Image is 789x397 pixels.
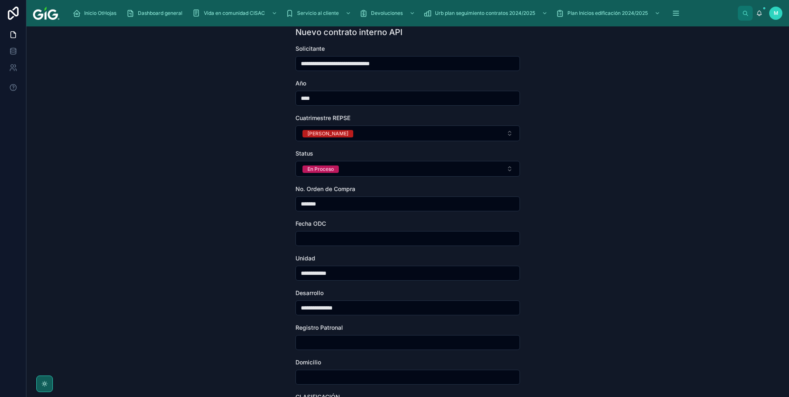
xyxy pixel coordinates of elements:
[295,26,402,38] h1: Nuevo contrato interno API
[295,185,355,192] span: No. Orden de Compra
[138,10,182,17] span: Dashboard general
[295,289,324,296] span: Desarrollo
[66,4,738,22] div: scrollable content
[307,165,334,173] div: En Proceso
[124,6,188,21] a: Dashboard general
[204,10,265,17] span: Vida en comunidad CISAC
[70,6,122,21] a: Inicio OtHojas
[283,6,355,21] a: Servicio al cliente
[295,324,343,331] span: Registro Patronal
[295,80,306,87] span: Año
[774,10,778,17] span: M
[295,220,326,227] span: Fecha ODC
[33,7,59,20] img: App logo
[295,161,520,177] button: Select Button
[421,6,552,21] a: Urb plan seguimiento contratos 2024/2025
[295,359,321,366] span: Domicilio
[295,255,315,262] span: Unidad
[371,10,403,17] span: Devoluciones
[435,10,535,17] span: Urb plan seguimiento contratos 2024/2025
[357,6,419,21] a: Devoluciones
[553,6,664,21] a: Plan Inicios edificación 2024/2025
[295,125,520,141] button: Select Button
[307,130,348,137] div: [PERSON_NAME]
[295,45,325,52] span: Solicitante
[295,114,350,121] span: Cuatrimestre REPSE
[295,150,313,157] span: Status
[84,10,116,17] span: Inicio OtHojas
[567,10,648,17] span: Plan Inicios edificación 2024/2025
[297,10,339,17] span: Servicio al cliente
[190,6,281,21] a: Vida en comunidad CISAC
